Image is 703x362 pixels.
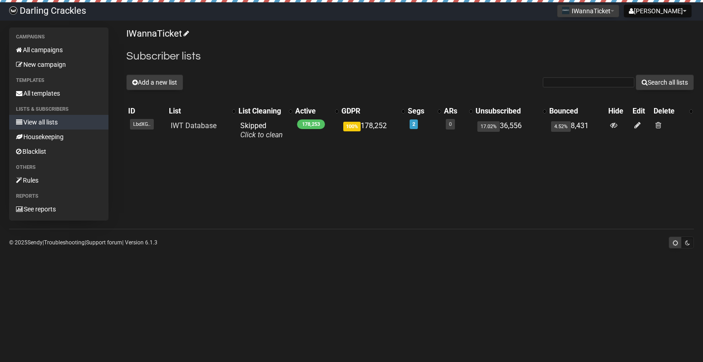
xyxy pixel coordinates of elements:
li: Lists & subscribers [9,104,108,115]
span: Skipped [240,121,283,139]
td: 8,431 [547,118,606,143]
a: 2 [412,121,415,127]
p: © 2025 | | | Version 6.1.3 [9,238,157,248]
th: GDPR: No sort applied, activate to apply an ascending sort [340,105,406,118]
h2: Subscriber lists [126,48,694,65]
div: List [169,107,227,116]
span: 17.02% [477,121,500,132]
img: a5199ef85a574f23c5d8dbdd0683af66 [9,6,17,15]
span: 178,253 [297,119,325,129]
div: ID [128,107,165,116]
th: List: No sort applied, activate to apply an ascending sort [167,105,237,118]
a: New campaign [9,57,108,72]
a: Click to clean [240,130,283,139]
td: 178,252 [340,118,406,143]
div: List Cleaning [238,107,284,116]
th: ID: No sort applied, sorting is disabled [126,105,167,118]
div: Hide [608,107,629,116]
li: Reports [9,191,108,202]
th: ARs: No sort applied, activate to apply an ascending sort [442,105,474,118]
li: Campaigns [9,32,108,43]
th: Hide: No sort applied, sorting is disabled [606,105,631,118]
div: Bounced [549,107,604,116]
img: 1.png [562,7,569,14]
a: All campaigns [9,43,108,57]
a: IWannaTicket [126,28,188,39]
div: ARs [444,107,465,116]
th: Delete: No sort applied, activate to apply an ascending sort [652,105,694,118]
a: 0 [449,121,452,127]
div: Edit [633,107,650,116]
a: All templates [9,86,108,101]
li: Templates [9,75,108,86]
button: Search all lists [636,75,694,90]
div: Segs [408,107,433,116]
a: View all lists [9,115,108,130]
div: Delete [654,107,685,116]
div: GDPR [341,107,397,116]
div: Active [295,107,330,116]
td: 36,556 [474,118,547,143]
span: 4.52% [551,121,571,132]
span: 100% [343,122,361,131]
div: Unsubscribed [476,107,538,116]
th: List Cleaning: No sort applied, activate to apply an ascending sort [237,105,293,118]
li: Others [9,162,108,173]
button: IWannaTicket [557,5,619,17]
a: See reports [9,202,108,216]
th: Bounced: No sort applied, sorting is disabled [547,105,606,118]
th: Active: No sort applied, activate to apply an ascending sort [293,105,340,118]
button: [PERSON_NAME] [624,5,692,17]
span: LbdXG.. [130,119,154,130]
th: Segs: No sort applied, activate to apply an ascending sort [406,105,442,118]
button: Add a new list [126,75,183,90]
a: Housekeeping [9,130,108,144]
a: IWT Database [171,121,216,130]
a: Sendy [27,239,43,246]
a: Support forum [86,239,122,246]
th: Edit: No sort applied, sorting is disabled [631,105,652,118]
th: Unsubscribed: No sort applied, activate to apply an ascending sort [474,105,547,118]
a: Troubleshooting [44,239,85,246]
a: Blacklist [9,144,108,159]
a: Rules [9,173,108,188]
